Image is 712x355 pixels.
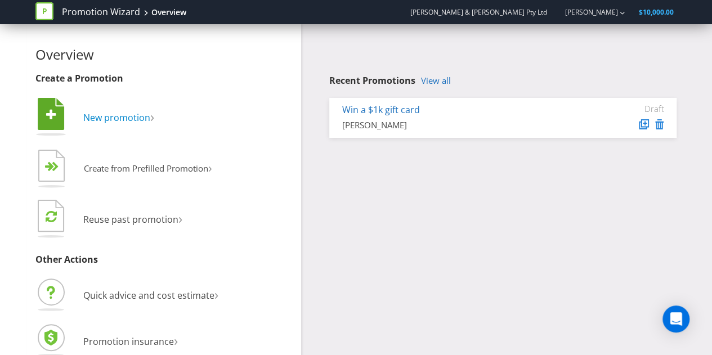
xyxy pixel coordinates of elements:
[421,76,451,86] a: View all
[83,213,178,226] span: Reuse past promotion
[178,209,182,227] span: ›
[84,163,208,174] span: Create from Prefilled Promotion
[208,159,212,176] span: ›
[639,7,674,17] span: $10,000.00
[62,6,140,19] a: Promotion Wizard
[35,74,293,84] h3: Create a Promotion
[35,47,293,62] h2: Overview
[35,335,178,348] a: Promotion insurance›
[596,104,664,114] div: Draft
[83,111,150,124] span: New promotion
[342,104,420,116] a: Win a $1k gift card
[151,7,186,18] div: Overview
[46,210,57,223] tspan: 
[342,119,579,131] div: [PERSON_NAME]
[214,285,218,303] span: ›
[35,147,213,192] button: Create from Prefilled Promotion›
[35,289,218,302] a: Quick advice and cost estimate›
[150,107,154,125] span: ›
[174,331,178,349] span: ›
[46,109,56,121] tspan: 
[35,255,293,265] h3: Other Actions
[410,7,547,17] span: [PERSON_NAME] & [PERSON_NAME] Pty Ltd
[554,7,618,17] a: [PERSON_NAME]
[83,289,214,302] span: Quick advice and cost estimate
[329,74,415,87] span: Recent Promotions
[52,161,59,172] tspan: 
[83,335,174,348] span: Promotion insurance
[662,305,689,332] div: Open Intercom Messenger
